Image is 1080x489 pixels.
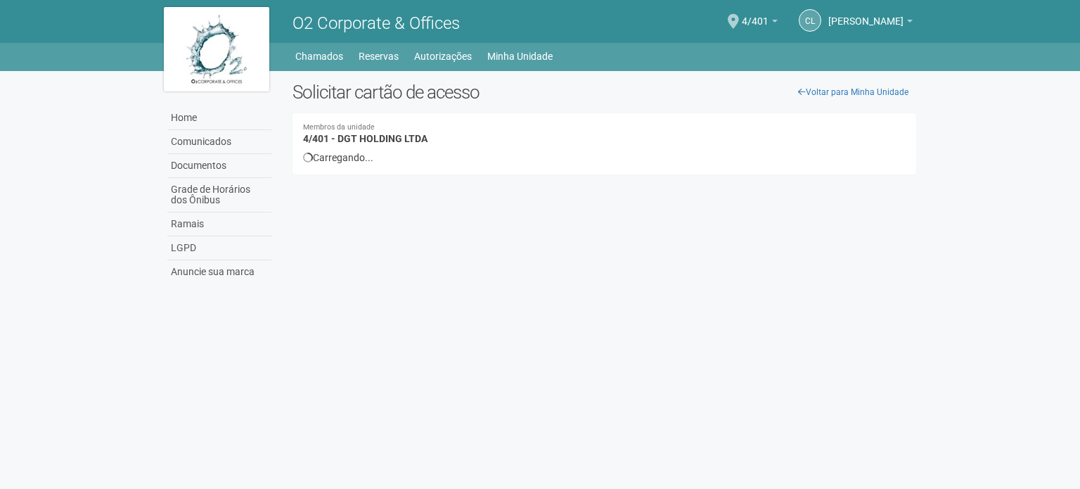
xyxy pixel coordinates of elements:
a: Reservas [359,46,399,66]
img: logo.jpg [164,7,269,91]
a: Comunicados [167,130,271,154]
span: 4/401 [742,2,769,27]
h2: Solicitar cartão de acesso [292,82,916,103]
a: Voltar para Minha Unidade [790,82,916,103]
a: Chamados [295,46,343,66]
a: Documentos [167,154,271,178]
span: O2 Corporate & Offices [292,13,460,33]
span: Claudia Luíza Soares de Castro [828,2,904,27]
a: Minha Unidade [487,46,553,66]
small: Membros da unidade [303,124,906,132]
a: CL [799,9,821,32]
a: [PERSON_NAME] [828,18,913,29]
h4: 4/401 - DGT HOLDING LTDA [303,124,906,144]
a: Home [167,106,271,130]
a: Grade de Horários dos Ônibus [167,178,271,212]
a: Anuncie sua marca [167,260,271,284]
div: Carregando... [303,151,906,164]
a: Autorizações [414,46,472,66]
a: LGPD [167,236,271,260]
a: Ramais [167,212,271,236]
a: 4/401 [742,18,778,29]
